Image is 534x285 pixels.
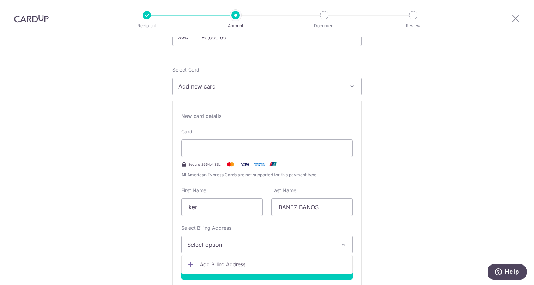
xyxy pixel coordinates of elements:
button: Add new card [172,78,362,95]
img: Mastercard [224,160,238,169]
label: Card [181,128,192,135]
button: Select option [181,236,353,253]
label: Last Name [271,187,296,194]
label: Select Billing Address [181,224,231,232]
span: SGD [178,34,196,41]
input: Cardholder Last Name [271,198,353,216]
span: Add Billing Address [200,261,347,268]
img: .alt.amex [252,160,266,169]
span: Secure 256-bit SSL [188,161,221,167]
input: Cardholder First Name [181,198,263,216]
span: Add new card [178,82,343,91]
span: All American Express Cards are not supported for this payment type. [181,171,353,178]
span: translation missing: en.payables.payment_networks.credit_card.summary.labels.select_card [172,67,200,73]
iframe: Secure card payment input frame [187,144,347,153]
label: First Name [181,187,206,194]
p: Document [298,22,350,29]
img: CardUp [14,14,49,23]
ul: Add new card [181,255,353,274]
img: .alt.unionpay [266,160,280,169]
input: 0.00 [172,28,362,46]
span: Select option [187,240,334,249]
div: New card details [181,113,353,120]
p: Review [387,22,439,29]
p: Amount [209,22,262,29]
img: Visa [238,160,252,169]
a: Add Billing Address [182,258,352,271]
p: Recipient [121,22,173,29]
iframe: Opens a widget where you can find more information [488,264,527,281]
